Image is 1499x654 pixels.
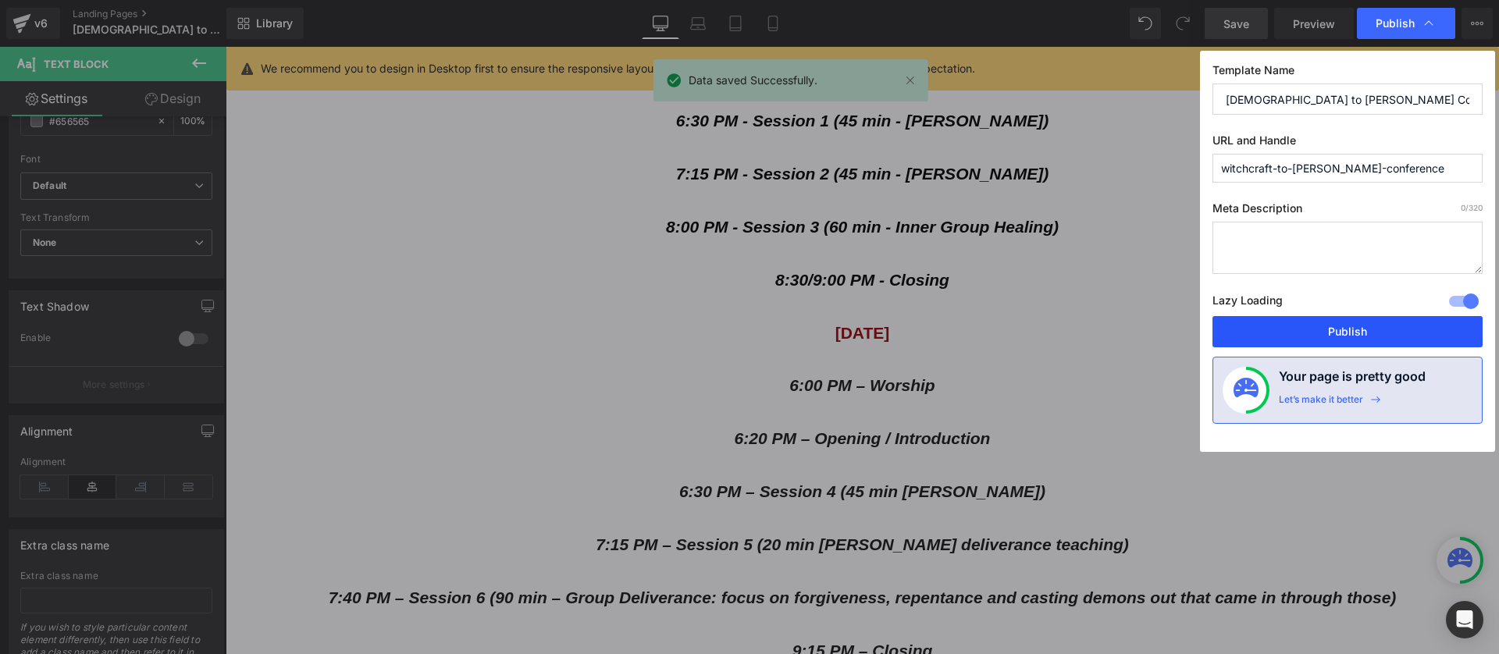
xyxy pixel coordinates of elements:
[450,65,823,83] span: 6:30 PM - Session 1 (45 min - [PERSON_NAME])
[1212,133,1483,154] label: URL and Handle
[1279,367,1426,393] h4: Your page is pretty good
[440,171,833,189] span: 8:00 PM - Session 3 (60 min - Inner Group Healing)
[550,224,724,242] span: 8:30/9:00 PM - Closing
[450,118,823,136] span: 7:15 PM - Session 2 (45 min - [PERSON_NAME])
[1279,393,1363,414] div: Let’s make it better
[610,277,664,295] span: [DATE]
[370,489,903,506] span: 7:15 PM – Session 5 (20 min [PERSON_NAME] deliverance teaching)
[1461,203,1465,212] span: 0
[1212,316,1483,347] button: Publish
[103,542,1171,560] span: 7:40 PM – Session 6 (90 min – Group Deliverance: focus on forgiveness, repentance and casting dem...
[509,382,765,400] span: 6:20 PM – Opening / Introduction
[564,329,709,347] span: 6:00 PM – Worship
[1212,201,1483,222] label: Meta Description
[1376,16,1415,30] span: Publish
[1446,601,1483,638] div: Open Intercom Messenger
[567,595,707,613] span: 9:15 PM – Closing
[1212,63,1483,84] label: Template Name
[1212,290,1283,316] label: Lazy Loading
[1234,378,1259,403] img: onboarding-status.svg
[515,12,759,30] span: 6:20 PM - Opening/Introduction
[1461,203,1483,212] span: /320
[454,435,820,453] span: 6:30 PM – Session 4 (45 min [PERSON_NAME])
